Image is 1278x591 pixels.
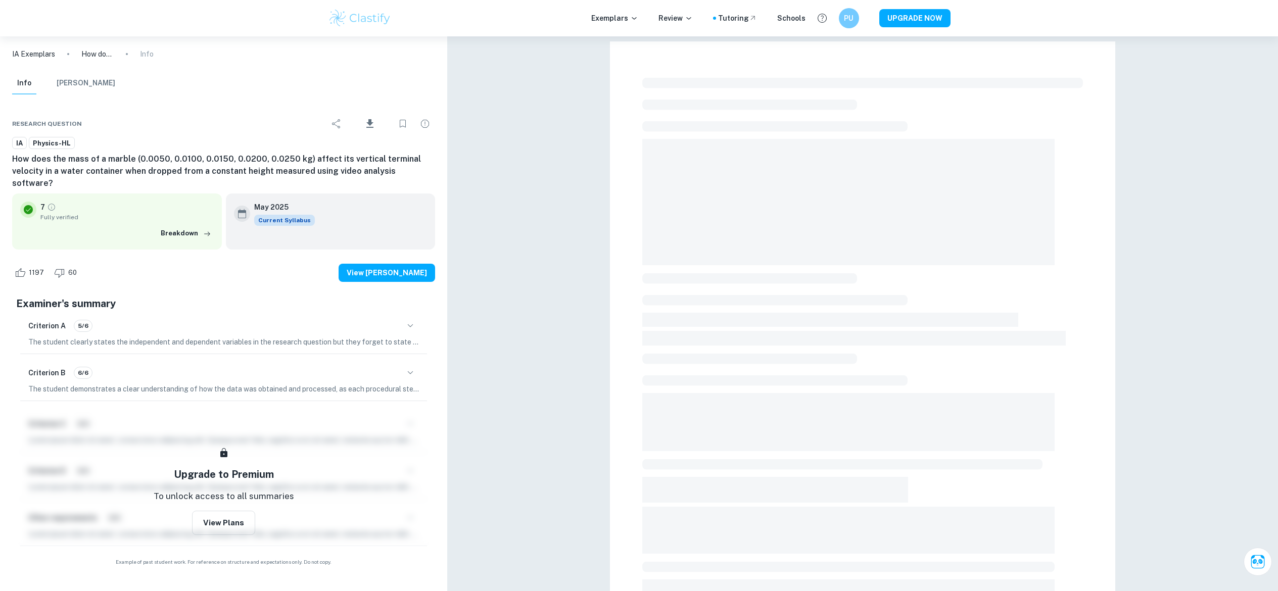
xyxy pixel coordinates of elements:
div: Bookmark [393,114,413,134]
span: 1197 [23,268,50,278]
button: Ask Clai [1244,548,1272,576]
a: Grade fully verified [47,203,56,212]
span: IA [13,138,26,149]
p: Exemplars [591,13,638,24]
h5: Upgrade to Premium [174,467,274,482]
button: Info [12,72,36,94]
button: UPGRADE NOW [879,9,951,27]
button: [PERSON_NAME] [57,72,115,94]
p: To unlock access to all summaries [154,490,294,503]
a: Schools [777,13,806,24]
button: PU [839,8,859,28]
span: 6/6 [74,368,92,377]
span: 5/6 [74,321,92,330]
span: Research question [12,119,82,128]
div: Download [349,111,391,137]
h6: May 2025 [254,202,307,213]
button: View [PERSON_NAME] [339,264,435,282]
h6: How does the mass of a marble (0.0050, 0.0100, 0.0150, 0.0200, 0.0250 kg) affect its vertical ter... [12,153,435,189]
h6: Criterion A [28,320,66,331]
span: Physics-HL [29,138,74,149]
span: 60 [63,268,82,278]
div: Report issue [415,114,435,134]
span: Current Syllabus [254,215,315,226]
div: Like [12,265,50,281]
p: Info [140,48,154,60]
a: Physics-HL [29,137,75,150]
p: How does the mass of a marble (0.0050, 0.0100, 0.0150, 0.0200, 0.0250 kg) affect its vertical ter... [81,48,114,60]
p: The student clearly states the independent and dependent variables in the research question but t... [28,336,419,348]
a: IA Exemplars [12,48,55,60]
div: Dislike [52,265,82,281]
p: 7 [40,202,45,213]
a: IA [12,137,27,150]
button: View Plans [192,511,255,535]
div: This exemplar is based on the current syllabus. Feel free to refer to it for inspiration/ideas wh... [254,215,315,226]
button: Breakdown [158,226,214,241]
a: Tutoring [718,13,757,24]
h6: Criterion B [28,367,66,378]
p: The student demonstrates a clear understanding of how the data was obtained and processed, as eac... [28,383,419,395]
span: Example of past student work. For reference on structure and expectations only. Do not copy. [12,558,435,566]
span: Fully verified [40,213,214,222]
div: Share [326,114,347,134]
p: Review [658,13,693,24]
img: Clastify logo [328,8,392,28]
h6: PU [843,13,855,24]
h5: Examiner's summary [16,296,431,311]
button: Help and Feedback [814,10,831,27]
